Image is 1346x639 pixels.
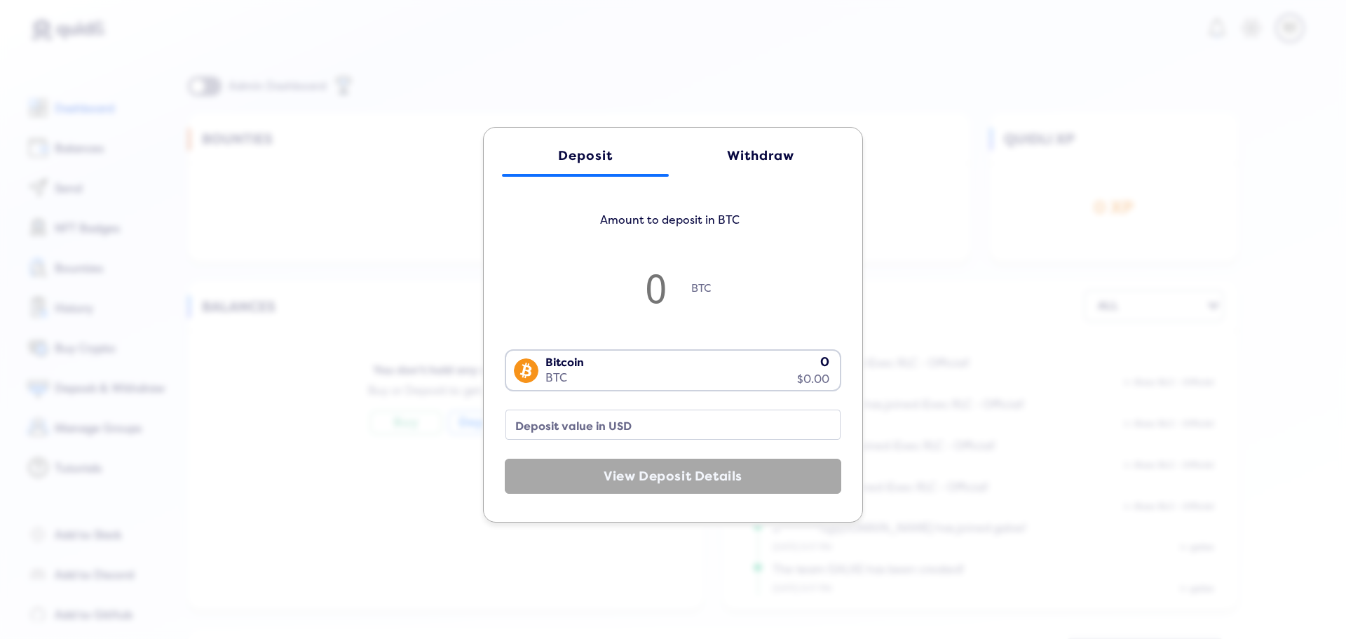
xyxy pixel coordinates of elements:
[677,135,844,177] a: Withdraw
[501,209,838,245] h5: Amount to deposit in BTC
[514,358,538,383] img: BTC
[502,135,669,177] a: Deposit
[691,283,725,332] span: BTC
[505,349,841,391] div: Search for option
[516,149,655,163] div: Deposit
[621,264,691,311] input: 0
[508,389,832,406] input: Search for option
[545,355,584,370] div: Bitcoin
[505,410,841,440] input: none
[545,370,584,386] div: BTC
[797,372,829,387] div: $0.00
[505,459,841,494] button: View Deposit Details
[691,149,830,163] div: Withdraw
[797,354,829,372] div: 0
